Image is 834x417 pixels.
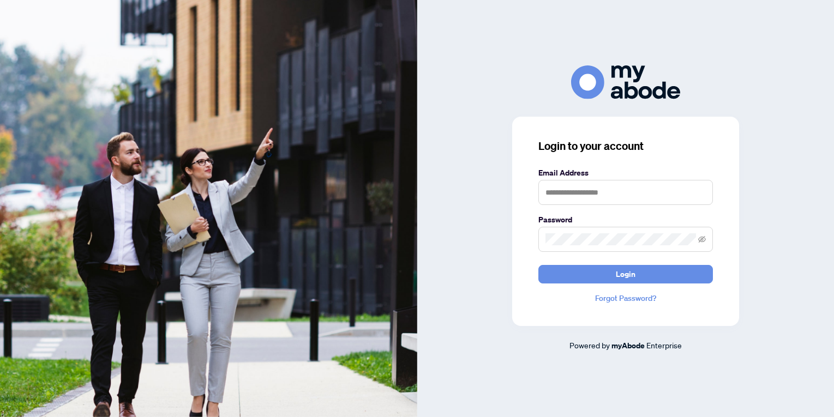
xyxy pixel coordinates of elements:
label: Email Address [538,167,713,179]
button: Login [538,265,713,283]
span: Enterprise [646,340,682,350]
a: Forgot Password? [538,292,713,304]
img: ma-logo [571,65,680,99]
h3: Login to your account [538,138,713,154]
a: myAbode [611,340,645,352]
span: eye-invisible [698,235,706,243]
label: Password [538,214,713,226]
span: Login [616,265,635,283]
span: Powered by [569,340,610,350]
